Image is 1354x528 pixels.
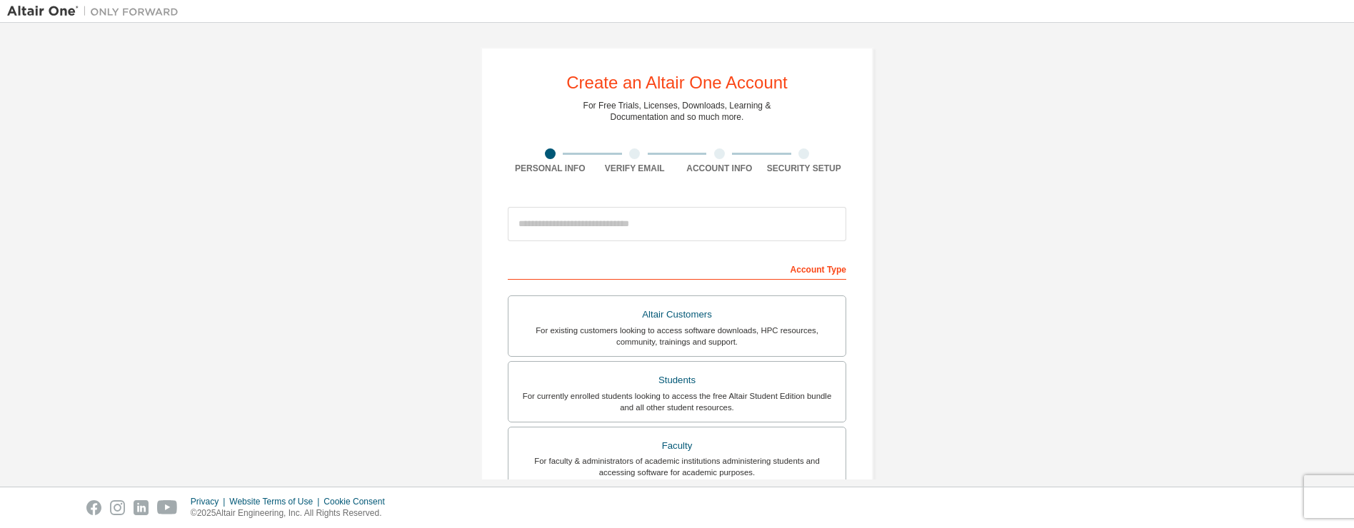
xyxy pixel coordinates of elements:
div: Cookie Consent [324,496,393,507]
p: © 2025 Altair Engineering, Inc. All Rights Reserved. [191,507,393,519]
div: Personal Info [508,163,593,174]
div: Account Info [677,163,762,174]
img: youtube.svg [157,500,178,515]
div: For currently enrolled students looking to access the free Altair Student Edition bundle and all ... [517,390,837,413]
div: For existing customers looking to access software downloads, HPC resources, community, trainings ... [517,325,837,347]
div: Verify Email [593,163,678,174]
div: For faculty & administrators of academic institutions administering students and accessing softwa... [517,455,837,478]
div: For Free Trials, Licenses, Downloads, Learning & Documentation and so much more. [583,100,771,123]
img: facebook.svg [86,500,101,515]
div: Account Type [508,257,846,280]
div: Website Terms of Use [229,496,324,507]
img: Altair One [7,4,186,19]
div: Security Setup [762,163,847,174]
div: Faculty [517,436,837,456]
div: Altair Customers [517,305,837,325]
img: linkedin.svg [134,500,149,515]
div: Create an Altair One Account [566,74,788,91]
div: Students [517,370,837,390]
div: Privacy [191,496,229,507]
img: instagram.svg [110,500,125,515]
